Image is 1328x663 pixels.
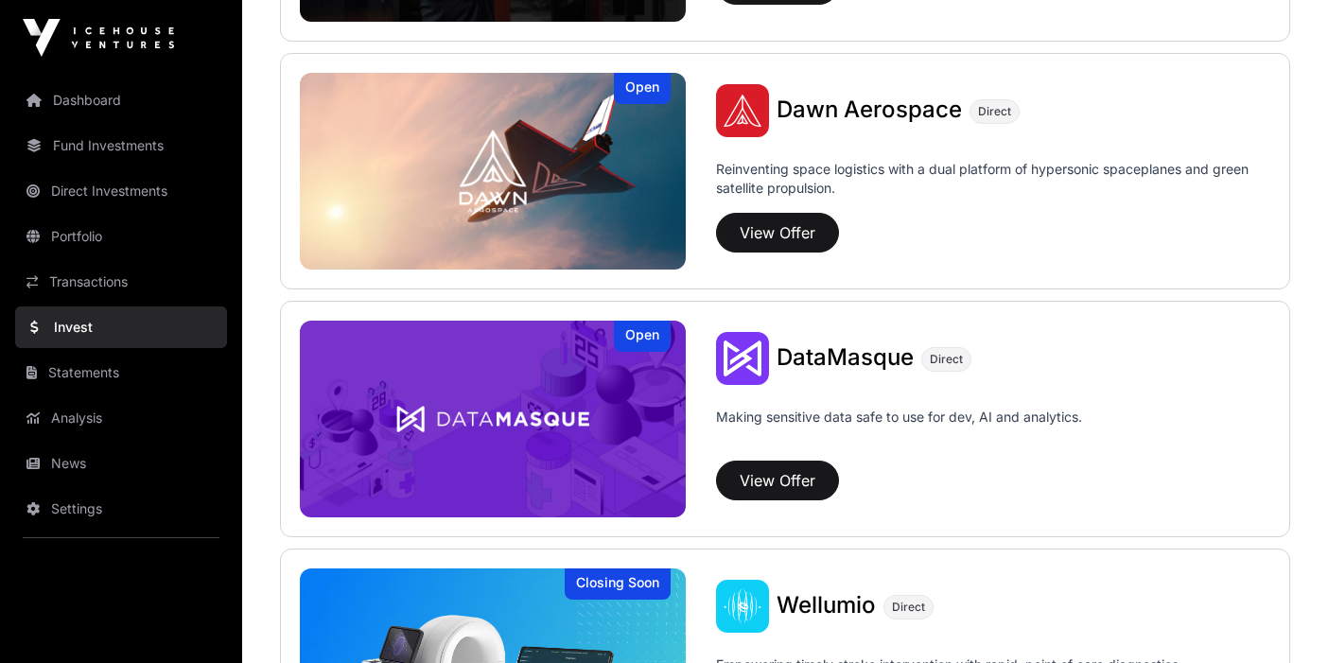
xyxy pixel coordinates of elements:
a: DataMasqueOpen [300,321,686,517]
a: Fund Investments [15,125,227,166]
img: DataMasque [300,321,686,517]
iframe: Chat Widget [1233,572,1328,663]
img: Dawn Aerospace [716,84,769,137]
img: Icehouse Ventures Logo [23,19,174,57]
img: Wellumio [716,580,769,633]
a: Dawn AerospaceOpen [300,73,686,270]
a: Dawn Aerospace [777,98,962,123]
a: Analysis [15,397,227,439]
span: DataMasque [777,343,914,371]
div: Open [614,321,671,352]
a: Transactions [15,261,227,303]
a: Invest [15,306,227,348]
a: Direct Investments [15,170,227,212]
a: Wellumio [777,594,876,619]
div: Open [614,73,671,104]
span: Direct [930,352,963,367]
span: Direct [978,104,1011,119]
img: DataMasque [716,332,769,385]
button: View Offer [716,213,839,253]
div: Closing Soon [565,568,671,600]
span: Dawn Aerospace [777,96,962,123]
a: DataMasque [777,346,914,371]
button: View Offer [716,461,839,500]
a: News [15,443,227,484]
a: Settings [15,488,227,530]
a: Portfolio [15,216,227,257]
a: Dashboard [15,79,227,121]
p: Reinventing space logistics with a dual platform of hypersonic spaceplanes and green satellite pr... [716,160,1270,205]
span: Wellumio [777,591,876,619]
a: Statements [15,352,227,393]
img: Dawn Aerospace [300,73,686,270]
p: Making sensitive data safe to use for dev, AI and analytics. [716,408,1082,453]
span: Direct [892,600,925,615]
